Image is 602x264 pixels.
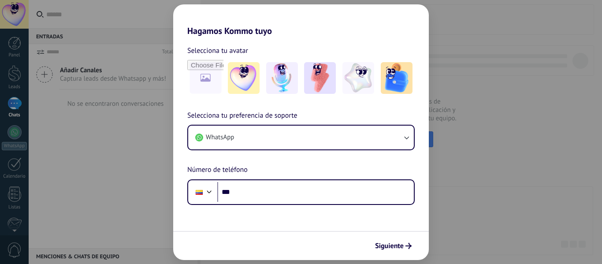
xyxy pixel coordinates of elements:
img: -1.jpeg [228,62,260,94]
div: Colombia: + 57 [191,183,208,201]
span: Número de teléfono [187,164,248,176]
button: WhatsApp [188,126,414,149]
span: Selecciona tu avatar [187,45,248,56]
button: Siguiente [371,238,416,253]
span: Selecciona tu preferencia de soporte [187,110,297,122]
img: -5.jpeg [381,62,412,94]
img: -3.jpeg [304,62,336,94]
img: -2.jpeg [266,62,298,94]
h2: Hagamos Kommo tuyo [173,4,429,36]
span: WhatsApp [206,133,234,142]
span: Siguiente [375,243,404,249]
img: -4.jpeg [342,62,374,94]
